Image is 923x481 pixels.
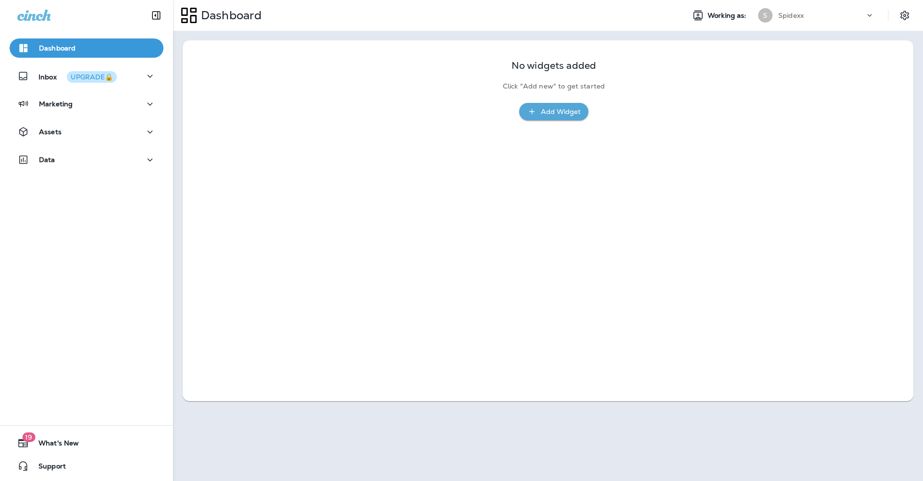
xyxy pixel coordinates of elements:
button: Marketing [10,94,163,114]
p: Assets [39,128,62,136]
span: Support [29,462,66,474]
p: No widgets added [511,62,596,70]
p: Dashboard [197,8,262,23]
button: Settings [896,7,913,24]
button: UPGRADE🔒 [67,71,117,83]
p: Spidexx [778,12,804,19]
button: Collapse Sidebar [143,6,170,25]
span: What's New [29,439,79,451]
button: Dashboard [10,38,163,58]
p: Data [39,156,55,164]
p: Dashboard [39,44,75,52]
button: Support [10,456,163,476]
button: Data [10,150,163,169]
button: 19What's New [10,433,163,453]
p: Marketing [39,100,73,108]
p: Inbox [38,71,117,81]
button: Add Widget [519,103,588,121]
button: InboxUPGRADE🔒 [10,66,163,86]
span: 19 [22,432,35,442]
div: UPGRADE🔒 [71,74,113,80]
div: S [758,8,773,23]
button: Assets [10,122,163,141]
span: Working as: [708,12,748,20]
p: Click "Add new" to get started [503,82,605,90]
div: Add Widget [541,106,581,118]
